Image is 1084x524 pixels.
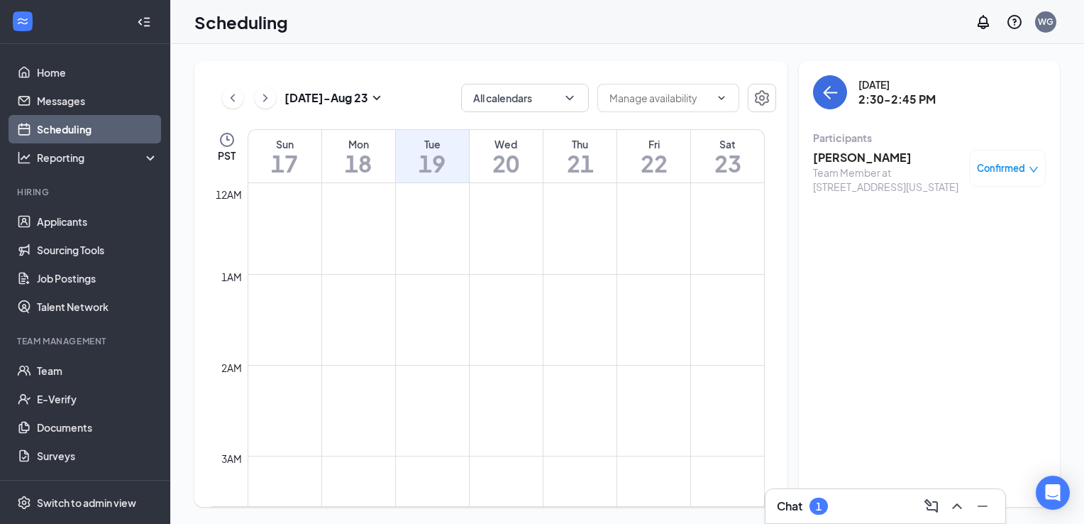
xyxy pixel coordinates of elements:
[219,451,245,466] div: 3am
[368,89,385,107] svg: SmallChevronDown
[219,269,245,285] div: 1am
[226,89,240,107] svg: ChevronLeft
[971,495,994,518] button: Minimize
[777,498,802,514] h3: Chat
[194,10,288,34] h1: Scheduling
[37,413,158,442] a: Documents
[563,91,577,105] svg: ChevronDown
[470,137,543,151] div: Wed
[753,89,770,107] svg: Settings
[218,148,236,163] span: PST
[248,151,321,175] h1: 17
[37,264,158,293] a: Job Postings
[920,495,943,518] button: ComposeMessage
[609,90,710,106] input: Manage availability
[37,442,158,470] a: Surveys
[37,496,136,510] div: Switch to admin view
[617,151,690,175] h1: 22
[813,75,847,109] button: back-button
[813,165,962,194] div: Team Member at [STREET_ADDRESS][US_STATE]
[543,130,616,182] a: August 21, 2025
[37,356,158,385] a: Team
[37,87,158,115] a: Messages
[716,92,727,104] svg: ChevronDown
[213,187,245,202] div: 12am
[923,498,940,515] svg: ComposeMessage
[691,130,764,182] a: August 23, 2025
[543,151,616,175] h1: 21
[255,87,276,109] button: ChevronRight
[617,130,690,182] a: August 22, 2025
[1038,16,1053,28] div: WG
[1006,13,1023,31] svg: QuestionInfo
[946,495,968,518] button: ChevronUp
[748,84,776,112] button: Settings
[822,84,839,101] svg: ArrowLeft
[396,151,469,175] h1: 19
[813,131,1046,145] div: Participants
[396,137,469,151] div: Tue
[691,151,764,175] h1: 23
[691,137,764,151] div: Sat
[322,151,395,175] h1: 18
[470,130,543,182] a: August 20, 2025
[858,92,936,107] h3: 2:30-2:45 PM
[248,137,321,151] div: Sun
[858,77,936,92] div: [DATE]
[37,58,158,87] a: Home
[16,14,30,28] svg: WorkstreamLogo
[543,137,616,151] div: Thu
[322,137,395,151] div: Mon
[284,90,368,106] h3: [DATE] - Aug 23
[248,130,321,182] a: August 17, 2025
[948,498,966,515] svg: ChevronUp
[975,13,992,31] svg: Notifications
[137,15,151,29] svg: Collapse
[974,498,991,515] svg: Minimize
[37,293,158,321] a: Talent Network
[977,161,1025,175] span: Confirmed
[813,150,962,165] h3: [PERSON_NAME]
[396,130,469,182] a: August 19, 2025
[37,236,158,264] a: Sourcing Tools
[17,151,31,165] svg: Analysis
[219,360,245,376] div: 2am
[17,335,155,347] div: Team Management
[37,151,159,165] div: Reporting
[1036,476,1070,510] div: Open Intercom Messenger
[17,186,155,198] div: Hiring
[37,207,158,236] a: Applicants
[816,501,822,513] div: 1
[461,84,589,112] button: All calendarsChevronDown
[617,137,690,151] div: Fri
[17,496,31,510] svg: Settings
[470,151,543,175] h1: 20
[322,130,395,182] a: August 18, 2025
[219,131,236,148] svg: Clock
[37,115,158,143] a: Scheduling
[1029,165,1039,175] span: down
[222,87,243,109] button: ChevronLeft
[37,385,158,413] a: E-Verify
[258,89,272,107] svg: ChevronRight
